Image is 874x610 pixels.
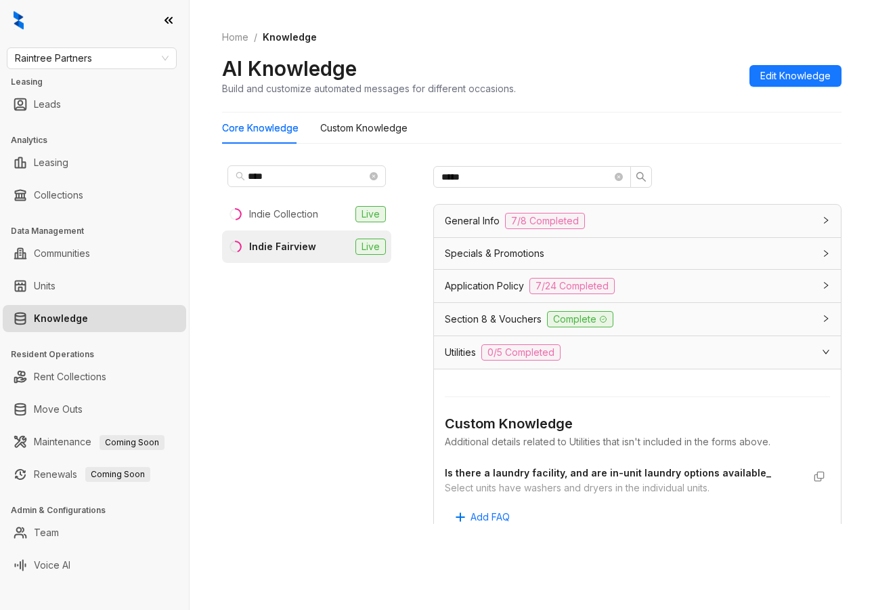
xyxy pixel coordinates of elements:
li: Maintenance [3,428,186,455]
li: Communities [3,240,186,267]
span: collapsed [822,314,830,323]
span: Section 8 & Vouchers [445,312,542,327]
span: Knowledge [263,31,317,43]
li: / [254,30,257,45]
div: Select units have washers and dryers in the individual units. [445,481,803,495]
li: Rent Collections [3,363,186,390]
button: Edit Knowledge [749,65,842,87]
span: Coming Soon [85,467,150,482]
span: 7/8 Completed [505,213,585,229]
h2: AI Knowledge [222,56,357,81]
div: Additional details related to Utilities that isn't included in the forms above. [445,434,830,449]
span: 0/5 Completed [481,344,561,361]
span: close-circle [615,173,623,181]
h3: Admin & Configurations [11,504,189,516]
li: Move Outs [3,396,186,423]
span: Application Policy [445,279,524,293]
span: collapsed [822,281,830,289]
li: Leasing [3,149,186,176]
strong: Is there a laundry facility, and are in-unit laundry options available_ [445,467,771,479]
a: Communities [34,240,90,267]
h3: Data Management [11,225,189,237]
span: collapsed [822,216,830,224]
div: Core Knowledge [222,121,299,136]
span: close-circle [370,172,378,180]
li: Voice AI [3,552,186,579]
h3: Leasing [11,76,189,88]
div: Utilities0/5 Completed [434,336,841,369]
span: Live [355,206,386,222]
h3: Resident Operations [11,348,189,361]
a: Team [34,519,59,546]
a: Voice AI [34,552,70,579]
a: Units [34,272,56,300]
a: RenewalsComing Soon [34,461,150,488]
span: search [236,171,245,181]
li: Collections [3,182,186,209]
span: Edit Knowledge [760,68,831,83]
a: Collections [34,182,83,209]
h3: Analytics [11,134,189,146]
span: Specials & Promotions [445,246,544,261]
a: Move Outs [34,396,83,423]
span: collapsed [822,249,830,258]
div: Build and customize automated messages for different occasions. [222,81,516,96]
span: Complete [547,311,613,327]
li: Renewals [3,461,186,488]
div: General Info7/8 Completed [434,205,841,237]
span: General Info [445,213,500,228]
li: Knowledge [3,305,186,332]
span: Utilities [445,345,476,360]
a: Knowledge [34,305,88,332]
span: Live [355,239,386,255]
li: Leads [3,91,186,118]
span: Add FAQ [471,510,510,525]
div: Application Policy7/24 Completed [434,270,841,302]
img: logo [14,11,24,30]
span: Raintree Partners [15,48,169,68]
div: Indie Fairview [249,239,316,254]
span: expanded [822,348,830,356]
a: Leads [34,91,61,118]
span: search [636,171,647,182]
button: Add FAQ [445,506,521,528]
span: Coming Soon [100,435,165,450]
div: Indie Collection [249,207,318,222]
div: Custom Knowledge [320,121,408,136]
li: Units [3,272,186,300]
div: Section 8 & VouchersComplete [434,303,841,335]
li: Team [3,519,186,546]
a: Leasing [34,149,68,176]
span: 7/24 Completed [529,278,615,294]
div: Specials & Promotions [434,238,841,269]
div: Custom Knowledge [445,413,830,434]
a: Home [219,30,251,45]
a: Rent Collections [34,363,106,390]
